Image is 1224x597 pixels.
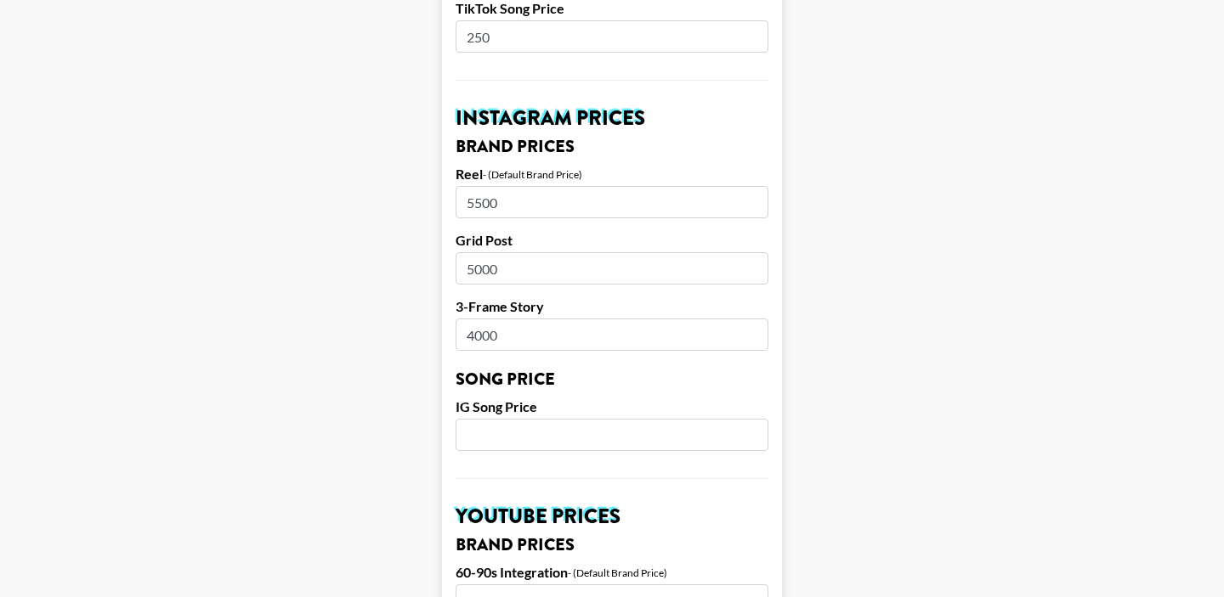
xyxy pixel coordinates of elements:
[456,138,768,155] h3: Brand Prices
[456,371,768,388] h3: Song Price
[456,108,768,128] h2: Instagram Prices
[456,506,768,527] h2: YouTube Prices
[568,566,667,579] div: - (Default Brand Price)
[456,537,768,554] h3: Brand Prices
[456,166,483,183] label: Reel
[456,298,768,315] label: 3-Frame Story
[456,398,768,415] label: IG Song Price
[483,168,582,181] div: - (Default Brand Price)
[456,232,768,249] label: Grid Post
[456,564,568,581] label: 60-90s Integration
